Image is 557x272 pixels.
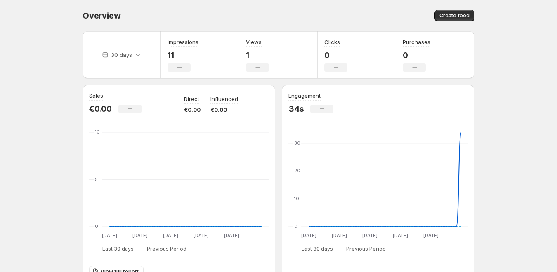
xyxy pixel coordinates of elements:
text: [DATE] [194,232,209,238]
text: 0 [95,223,98,229]
h3: Impressions [168,38,198,46]
p: €0.00 [184,106,201,114]
text: [DATE] [362,232,378,238]
text: 0 [294,223,297,229]
text: [DATE] [332,232,347,238]
text: [DATE] [224,232,239,238]
h3: Engagement [288,91,321,100]
p: 11 [168,50,198,60]
span: Last 30 days [302,246,333,252]
span: Last 30 days [102,246,134,252]
p: Influenced [210,95,238,103]
button: Create feed [434,10,474,21]
text: [DATE] [132,232,148,238]
text: [DATE] [163,232,178,238]
text: [DATE] [423,232,439,238]
h3: Purchases [403,38,430,46]
h3: Clicks [324,38,340,46]
text: 5 [95,176,98,182]
span: Overview [83,11,120,21]
h3: Sales [89,91,103,100]
p: €0.00 [210,106,238,114]
p: 34s [288,104,304,114]
text: 10 [95,129,100,135]
p: 0 [403,50,430,60]
span: Previous Period [147,246,186,252]
text: [DATE] [102,232,117,238]
text: 20 [294,168,300,174]
text: 30 [294,140,300,146]
span: Previous Period [346,246,386,252]
span: Create feed [439,12,470,19]
text: 10 [294,196,299,202]
p: 0 [324,50,347,60]
p: 30 days [111,51,132,59]
text: [DATE] [301,232,316,238]
h3: Views [246,38,262,46]
p: €0.00 [89,104,112,114]
p: 1 [246,50,269,60]
text: [DATE] [393,232,408,238]
p: Direct [184,95,199,103]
